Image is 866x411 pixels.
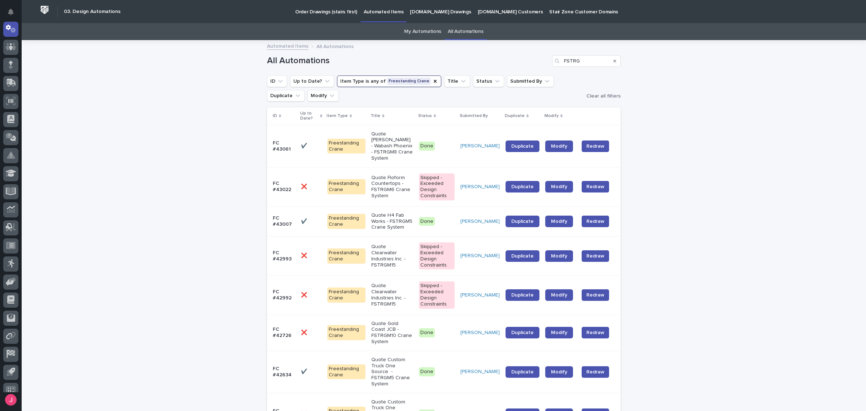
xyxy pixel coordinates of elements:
a: Duplicate [506,327,539,338]
a: Modify [545,289,573,301]
span: Duplicate [511,254,534,259]
p: Up to Date? [300,109,318,123]
div: Freestanding Crane [327,139,366,154]
button: Status [473,75,504,87]
p: ✔️ [301,217,309,225]
button: Redraw [582,181,609,192]
p: Quote Clearwater Industries Inc. - FSTRGM15 [371,283,413,307]
p: All Automations [316,42,354,50]
tr: FC #42634✔️✔️ Freestanding CraneQuote Custom Truck One Source - FSTRGM5 Crane SystemDone[PERSON_N... [267,351,621,393]
h2: 03. Design Automations [64,9,121,15]
p: FC #42726 [273,326,295,339]
a: My Automations [404,23,441,40]
button: Submitted By [507,75,554,87]
a: Modify [545,250,573,262]
a: Modify [545,140,573,152]
div: Done [419,142,435,151]
div: Done [419,217,435,226]
button: users-avatar [3,392,18,407]
p: Duplicate [505,112,525,120]
a: Modify [545,327,573,338]
p: Modify [544,112,559,120]
span: Modify [551,369,567,375]
p: FC #43007 [273,215,295,228]
p: Quote H4 Fab Works - FSTRGM5 Crane System [371,212,413,230]
tr: FC #42726❌❌ Freestanding CraneQuote Gold Coast JCB - FSTRGM10 Crane SystemDone[PERSON_NAME] Dupli... [267,315,621,351]
a: Modify [545,216,573,227]
button: Redraw [582,216,609,227]
tr: FC #43007✔️✔️ Freestanding CraneQuote H4 Fab Works - FSTRGM5 Crane SystemDone[PERSON_NAME] Duplic... [267,206,621,236]
span: Modify [551,254,567,259]
a: [PERSON_NAME] [460,184,500,190]
div: Freestanding Crane [327,214,366,229]
a: All Automations [448,23,483,40]
p: ❌ [301,182,309,190]
span: Clear all filters [586,94,621,99]
a: Duplicate [506,216,539,227]
span: Duplicate [511,219,534,224]
a: Duplicate [506,140,539,152]
p: ❌ [301,328,309,336]
div: Freestanding Crane [327,364,366,380]
p: Quote [PERSON_NAME] - Wabash Phoenix - FSTRGM8 Crane System [371,131,413,161]
a: Duplicate [506,250,539,262]
div: Done [419,367,435,376]
div: Freestanding Crane [327,179,366,194]
button: Item Type [337,75,441,87]
div: Skipped - Exceeded Design Constraints [419,281,455,308]
span: Duplicate [511,184,534,189]
button: Title [444,75,470,87]
button: Redraw [582,289,609,301]
button: Redraw [582,366,609,378]
span: Redraw [586,291,604,299]
p: ❌ [301,291,309,298]
div: Freestanding Crane [327,325,366,340]
span: Redraw [586,329,604,336]
span: Duplicate [511,330,534,335]
a: Modify [545,181,573,192]
div: Done [419,328,435,337]
span: Duplicate [511,369,534,375]
button: Notifications [3,4,18,20]
div: Skipped - Exceeded Design Constraints [419,173,455,200]
tr: FC #42993❌❌ Freestanding CraneQuote Clearwater Industries Inc. - FSTRGM15Skipped - Exceeded Desig... [267,237,621,276]
input: Search [552,55,621,67]
tr: FC #43061✔️✔️ Freestanding CraneQuote [PERSON_NAME] - Wabash Phoenix - FSTRGM8 Crane SystemDone[P... [267,125,621,167]
button: Up to Date? [290,75,334,87]
div: Notifications [9,9,18,20]
div: Freestanding Crane [327,287,366,303]
p: FC #42634 [273,366,295,378]
p: FC #43022 [273,181,295,193]
button: Modify [307,90,339,101]
a: Modify [545,366,573,378]
a: [PERSON_NAME] [460,143,500,149]
span: Redraw [586,368,604,376]
button: Clear all filters [583,91,621,101]
p: Quote Clearwater Industries Inc. - FSTRGM15 [371,244,413,268]
span: Redraw [586,218,604,225]
p: FC #43061 [273,140,295,152]
span: Modify [551,219,567,224]
button: ID [267,75,287,87]
span: Modify [551,330,567,335]
a: Duplicate [506,366,539,378]
p: ✔️ [301,367,309,375]
span: Modify [551,293,567,298]
span: Redraw [586,143,604,150]
p: Item Type [327,112,348,120]
a: Duplicate [506,181,539,192]
div: Skipped - Exceeded Design Constraints [419,242,455,269]
button: Redraw [582,140,609,152]
a: Duplicate [506,289,539,301]
p: Quote Custom Truck One Source - FSTRGM5 Crane System [371,357,413,387]
p: FC #42993 [273,250,295,262]
a: [PERSON_NAME] [460,369,500,375]
a: [PERSON_NAME] [460,219,500,225]
h1: All Automations [267,56,549,66]
img: Workspace Logo [38,3,51,17]
a: [PERSON_NAME] [460,330,500,336]
a: [PERSON_NAME] [460,253,500,259]
div: Freestanding Crane [327,248,366,264]
p: Submitted By [460,112,488,120]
